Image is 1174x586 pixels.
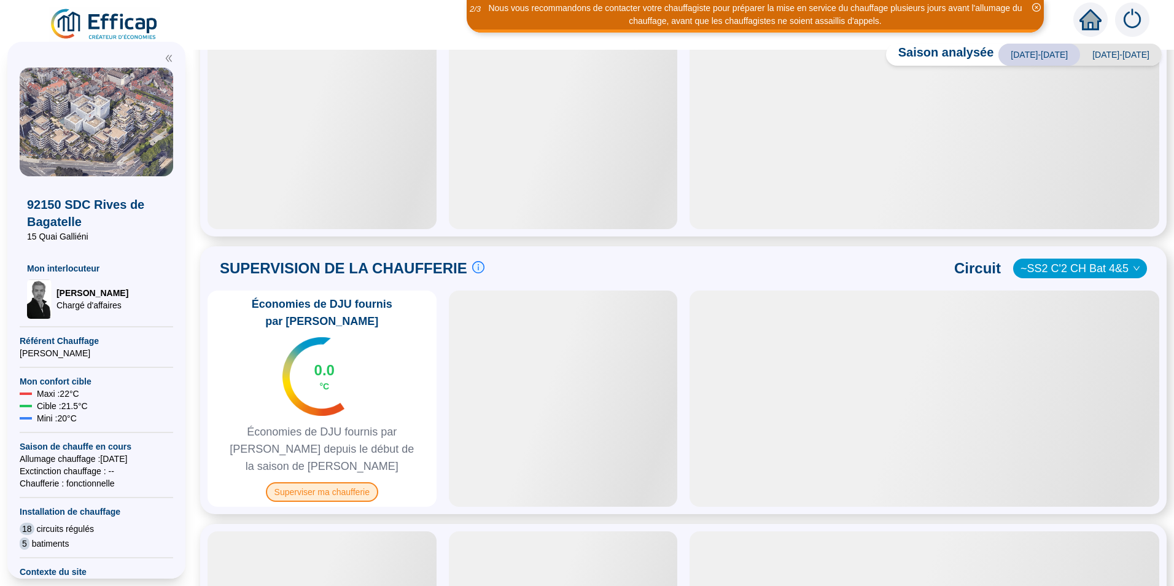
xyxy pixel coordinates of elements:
[20,537,29,550] span: 5
[27,262,166,275] span: Mon interlocuteur
[1032,3,1041,12] span: close-circle
[20,566,173,578] span: Contexte du site
[165,54,173,63] span: double-left
[1079,9,1102,31] span: home
[27,279,52,319] img: Chargé d'affaires
[314,361,335,380] span: 0.0
[470,4,481,14] i: 2 / 3
[27,230,166,243] span: 15 Quai Galliéni
[27,196,166,230] span: 92150 SDC Rives de Bagatelle
[37,400,88,412] span: Cible : 21.5 °C
[56,299,128,311] span: Chargé d'affaires
[1080,44,1162,66] span: [DATE]-[DATE]
[20,440,173,453] span: Saison de chauffe en cours
[212,423,432,475] span: Économies de DJU fournis par [PERSON_NAME] depuis le début de la saison de [PERSON_NAME]
[49,7,160,42] img: efficap energie logo
[32,537,69,550] span: batiments
[472,261,484,273] span: info-circle
[468,2,1042,28] div: Nous vous recommandons de contacter votre chauffagiste pour préparer la mise en service du chauff...
[37,523,94,535] span: circuits régulés
[20,477,173,490] span: Chaufferie : fonctionnelle
[20,523,34,535] span: 18
[1115,2,1149,37] img: alerts
[954,259,1001,278] span: Circuit
[319,380,329,393] span: °C
[20,453,173,465] span: Allumage chauffage : [DATE]
[266,482,378,502] span: Superviser ma chaufferie
[1020,259,1140,278] span: ~SS2 C'2 CH Bat 4&5
[212,295,432,330] span: Économies de DJU fournis par [PERSON_NAME]
[20,335,173,347] span: Référent Chauffage
[1133,265,1140,272] span: down
[37,412,77,424] span: Mini : 20 °C
[20,506,173,518] span: Installation de chauffage
[20,465,173,477] span: Exctinction chauffage : --
[998,44,1080,66] span: [DATE]-[DATE]
[282,337,344,416] img: indicateur températures
[20,347,173,359] span: [PERSON_NAME]
[20,375,173,388] span: Mon confort cible
[886,44,994,66] span: Saison analysée
[56,287,128,299] span: [PERSON_NAME]
[220,259,467,278] span: SUPERVISION DE LA CHAUFFERIE
[37,388,79,400] span: Maxi : 22 °C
